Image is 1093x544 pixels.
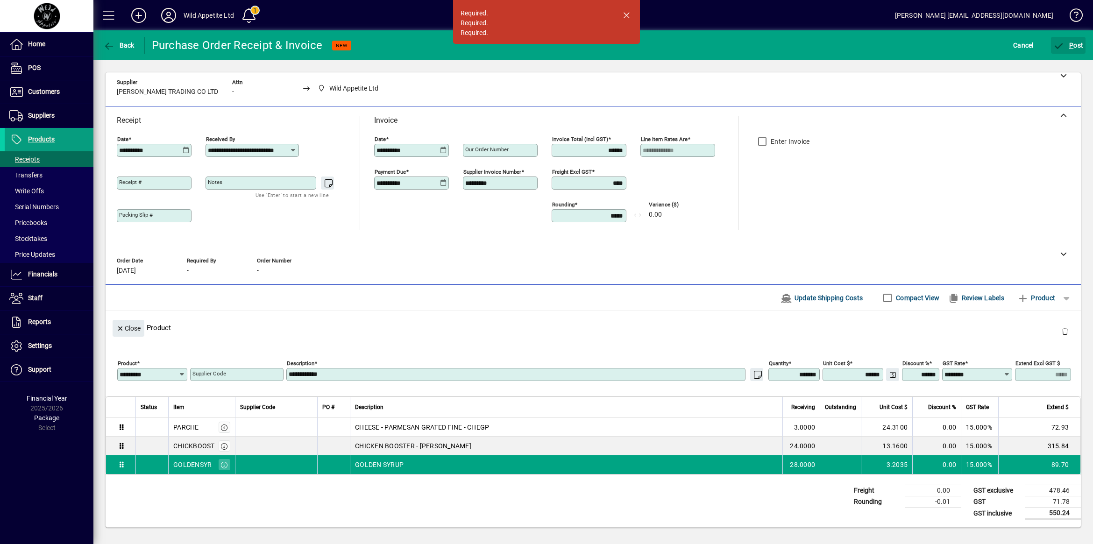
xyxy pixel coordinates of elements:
[28,294,43,302] span: Staff
[823,360,850,367] mat-label: Unit Cost $
[886,368,899,381] button: Change Price Levels
[1054,327,1076,335] app-page-header-button: Delete
[769,137,809,146] label: Enter Invoice
[5,231,93,247] a: Stocktakes
[187,267,189,275] span: -
[905,485,961,496] td: 0.00
[184,8,234,23] div: Wild Appetite Ltd
[1017,290,1055,305] span: Product
[124,7,154,24] button: Add
[895,8,1053,23] div: [PERSON_NAME] [EMAIL_ADDRESS][DOMAIN_NAME]
[101,37,137,54] button: Back
[552,136,608,142] mat-label: Invoice Total (incl GST)
[240,402,275,412] span: Supplier Code
[969,485,1025,496] td: GST exclusive
[649,211,662,219] span: 0.00
[117,88,218,96] span: [PERSON_NAME] TRADING CO LTD
[5,33,93,56] a: Home
[117,267,136,275] span: [DATE]
[5,311,93,334] a: Reports
[106,311,1081,345] div: Product
[1054,320,1076,342] button: Delete
[28,112,55,119] span: Suppliers
[350,418,782,437] td: CHEESE - PARMESAN GRATED FINE - CHEGP
[173,460,212,469] div: GOLDENSYR
[5,334,93,358] a: Settings
[552,201,575,208] mat-label: Rounding
[9,187,44,195] span: Write Offs
[769,360,788,367] mat-label: Quantity
[966,402,989,412] span: GST Rate
[794,423,816,432] span: 3.0000
[28,40,45,48] span: Home
[232,88,234,96] span: -
[5,287,93,310] a: Staff
[119,212,153,218] mat-label: Packing Slip #
[1063,2,1081,32] a: Knowledge Base
[894,293,939,303] label: Compact View
[5,263,93,286] a: Financials
[849,496,905,508] td: Rounding
[154,7,184,24] button: Profile
[9,251,55,258] span: Price Updates
[969,508,1025,519] td: GST inclusive
[206,136,235,142] mat-label: Received by
[5,151,93,167] a: Receipts
[5,167,93,183] a: Transfers
[287,360,314,367] mat-label: Description
[928,402,956,412] span: Discount %
[5,183,93,199] a: Write Offs
[552,169,592,175] mat-label: Freight excl GST
[5,358,93,382] a: Support
[192,370,226,377] mat-label: Supplier Code
[152,38,323,53] div: Purchase Order Receipt & Invoice
[9,219,47,226] span: Pricebooks
[1011,37,1036,54] button: Cancel
[463,169,521,175] mat-label: Supplier invoice number
[1051,37,1086,54] button: Post
[882,423,908,432] span: 24.3100
[5,104,93,127] a: Suppliers
[350,455,782,474] td: GOLDEN SYRUP
[1025,485,1081,496] td: 478.46
[777,290,866,306] button: Update Shipping Costs
[9,171,43,179] span: Transfers
[5,80,93,104] a: Customers
[781,290,863,305] span: Update Shipping Costs
[1025,508,1081,519] td: 550.24
[375,136,386,142] mat-label: Date
[948,290,1004,305] span: Review Labels
[173,423,199,432] div: PARCHE
[825,402,856,412] span: Outstanding
[791,402,815,412] span: Receiving
[849,485,905,496] td: Freight
[944,290,1008,306] button: Review Labels
[998,455,1080,474] td: 89.70
[790,441,815,451] span: 24.0000
[113,320,144,337] button: Close
[28,135,55,143] span: Products
[912,418,961,437] td: 0.00
[5,199,93,215] a: Serial Numbers
[465,146,509,153] mat-label: Our order number
[461,8,488,38] div: Required. Required. Required.
[322,402,334,412] span: PO #
[5,247,93,262] a: Price Updates
[905,496,961,508] td: -0.01
[27,395,67,402] span: Financial Year
[961,437,998,455] td: 15.000%
[256,190,329,200] mat-hint: Use 'Enter' to start a new line
[961,455,998,474] td: 15.000%
[28,270,57,278] span: Financials
[5,215,93,231] a: Pricebooks
[28,342,52,349] span: Settings
[257,267,259,275] span: -
[350,437,782,455] td: CHICKEN BOOSTER - [PERSON_NAME]
[118,360,137,367] mat-label: Product
[998,418,1080,437] td: 72.93
[1069,42,1073,49] span: P
[119,179,142,185] mat-label: Receipt #
[912,437,961,455] td: 0.00
[173,441,215,451] div: CHICKBOOST
[902,360,929,367] mat-label: Discount %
